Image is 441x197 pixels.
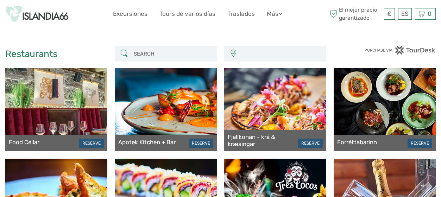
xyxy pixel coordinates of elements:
span: 0 [427,10,433,17]
a: Apotek Kitchen + Bar [118,139,176,146]
a: Tours de varios días [159,9,215,19]
a: RESERVE [408,139,432,148]
a: Excursiones [113,9,147,19]
a: RESERVE [79,139,104,148]
input: SEARCH [131,47,213,60]
img: PurchaseViaTourDesk.png [364,46,436,55]
a: Traslados [227,9,255,19]
a: Fjallkonan - krá & kræsingar [228,133,298,148]
a: RESERVE [298,139,323,148]
a: Más [267,9,282,19]
a: Forréttabarinn [337,139,377,146]
div: ES [398,8,412,20]
img: Islandia66 [5,5,69,23]
span: € [387,10,392,17]
a: Food Cellar [9,139,39,146]
a: RESERVE [189,139,213,148]
h2: Restaurants [5,49,107,60]
span: El mejor precio garantizado [328,6,382,21]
